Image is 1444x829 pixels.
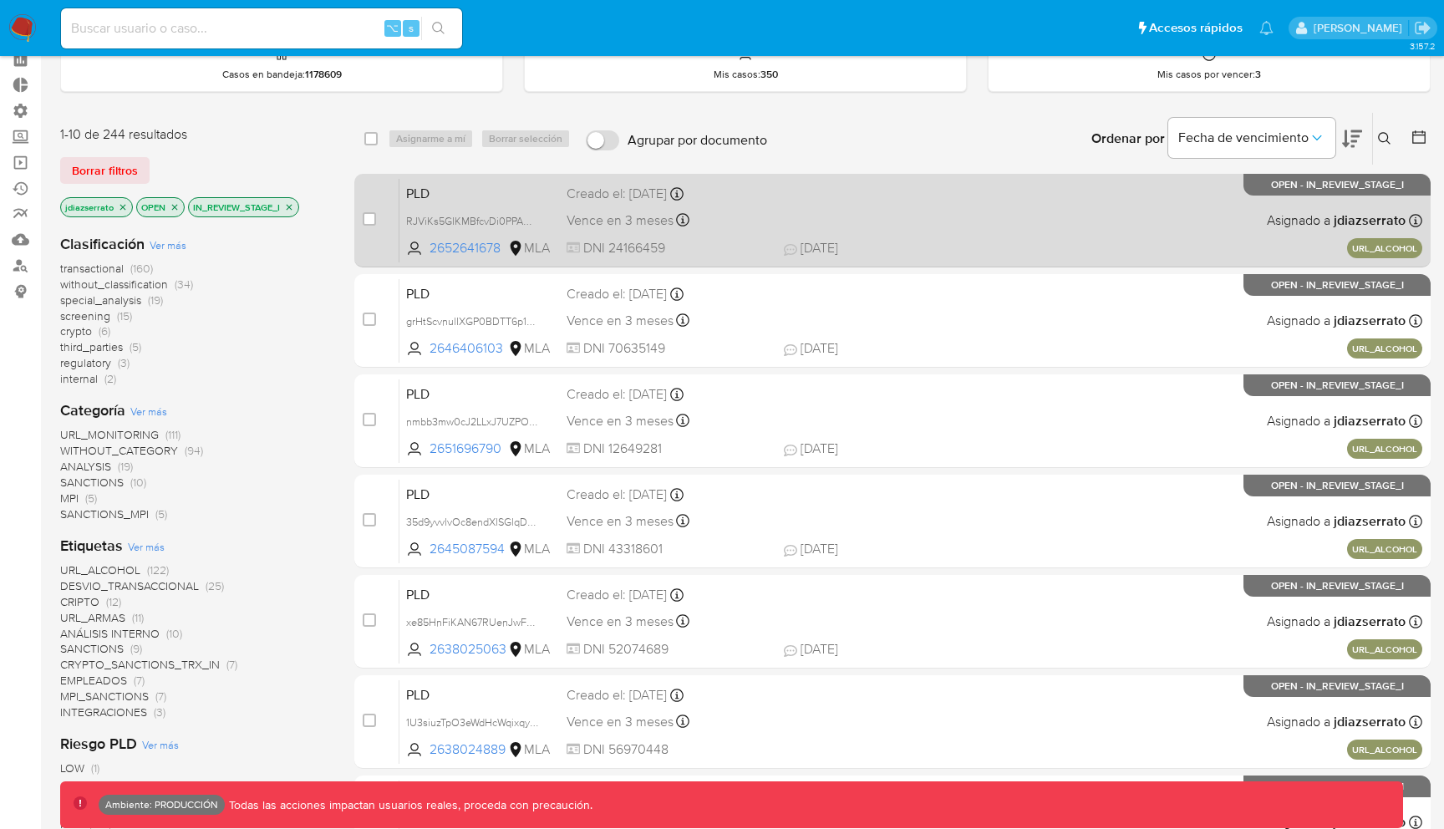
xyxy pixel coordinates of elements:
span: Accesos rápidos [1149,19,1243,37]
p: jorge.diazserrato@mercadolibre.com.co [1314,20,1408,36]
input: Buscar usuario o caso... [61,18,462,39]
span: 3.157.2 [1410,39,1436,53]
p: Todas las acciones impactan usuarios reales, proceda con precaución. [225,797,592,813]
a: Notificaciones [1259,21,1274,35]
span: s [409,20,414,36]
span: ⌥ [386,20,399,36]
a: Salir [1414,19,1431,37]
p: Ambiente: PRODUCCIÓN [105,801,218,808]
button: search-icon [421,17,455,40]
